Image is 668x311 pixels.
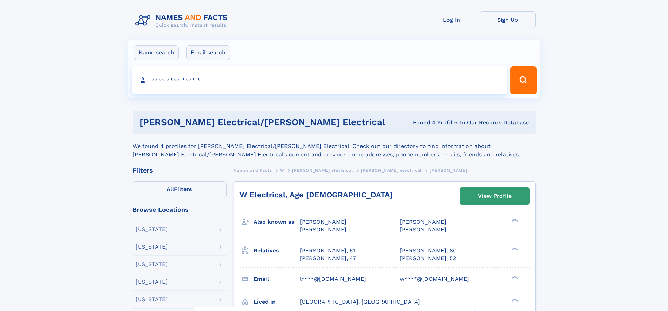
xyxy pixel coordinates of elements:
[400,255,456,262] a: [PERSON_NAME], 52
[400,218,446,225] span: [PERSON_NAME]
[292,166,353,175] a: [PERSON_NAME] electrical
[254,216,300,228] h3: Also known as
[300,298,420,305] span: [GEOGRAPHIC_DATA], [GEOGRAPHIC_DATA]
[361,168,421,173] span: [PERSON_NAME] electrical
[400,247,457,255] a: [PERSON_NAME], 80
[300,218,346,225] span: [PERSON_NAME]
[300,255,356,262] a: [PERSON_NAME], 47
[254,273,300,285] h3: Email
[510,218,518,223] div: ❯
[136,244,168,250] div: [US_STATE]
[280,166,284,175] a: W
[239,190,393,199] a: W Electrical, Age [DEMOGRAPHIC_DATA]
[430,168,467,173] span: [PERSON_NAME]
[280,168,284,173] span: W
[480,11,536,28] a: Sign Up
[478,188,512,204] div: View Profile
[136,227,168,232] div: [US_STATE]
[234,166,272,175] a: Names and Facts
[136,262,168,267] div: [US_STATE]
[424,11,480,28] a: Log In
[136,279,168,285] div: [US_STATE]
[300,226,346,233] span: [PERSON_NAME]
[292,168,353,173] span: [PERSON_NAME] electrical
[140,118,399,127] h1: [PERSON_NAME] Electrical/[PERSON_NAME] Electrical
[133,11,234,30] img: Logo Names and Facts
[132,66,507,94] input: search input
[133,167,227,174] div: Filters
[133,207,227,213] div: Browse Locations
[510,298,518,302] div: ❯
[136,297,168,302] div: [US_STATE]
[167,186,174,192] span: All
[300,247,355,255] a: [PERSON_NAME], 51
[399,119,529,127] div: Found 4 Profiles In Our Records Database
[510,66,536,94] button: Search Button
[133,181,227,198] label: Filters
[134,45,179,60] label: Name search
[400,226,446,233] span: [PERSON_NAME]
[254,296,300,308] h3: Lived in
[460,188,529,204] a: View Profile
[510,275,518,279] div: ❯
[254,245,300,257] h3: Relatives
[510,246,518,251] div: ❯
[133,134,536,159] div: We found 4 profiles for [PERSON_NAME] Electrical/[PERSON_NAME] Electrical. Check out our director...
[186,45,230,60] label: Email search
[361,166,421,175] a: [PERSON_NAME] electrical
